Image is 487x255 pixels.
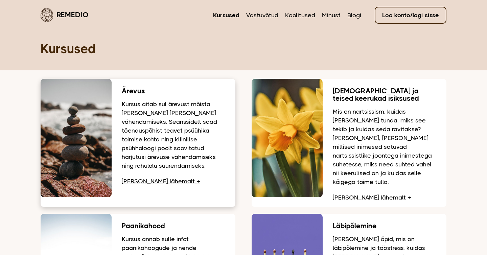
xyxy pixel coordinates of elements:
[252,79,323,197] img: Nartsissid
[333,107,436,186] p: Mis on nartsissism, kuidas [PERSON_NAME] tunda, miks see tekib ja kuidas seda ravitakse? [PERSON_...
[122,87,225,95] h3: Ärevus
[213,11,239,20] a: Kursused
[41,79,112,197] img: Rannas teineteise peale hoolikalt laotud kivid, mis hoiavad tasakaalu
[333,194,411,201] a: [PERSON_NAME] lähemalt
[41,41,446,57] h1: Kursused
[41,8,53,22] img: Remedio logo
[122,100,225,170] p: Kursus aitab sul ärevust mõista [PERSON_NAME] [PERSON_NAME] vähendamiseks. Seanssidelt saad tõend...
[41,7,89,23] a: Remedio
[333,222,436,230] h3: Läbipõlemine
[347,11,361,20] a: Blogi
[322,11,341,20] a: Minust
[122,178,200,185] a: [PERSON_NAME] lähemalt
[122,222,225,230] h3: Paanikahood
[285,11,315,20] a: Koolitused
[375,7,446,24] a: Loo konto/logi sisse
[333,87,436,102] h3: [DEMOGRAPHIC_DATA] ja teised keerukad isiksused
[246,11,278,20] a: Vastuvõtud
